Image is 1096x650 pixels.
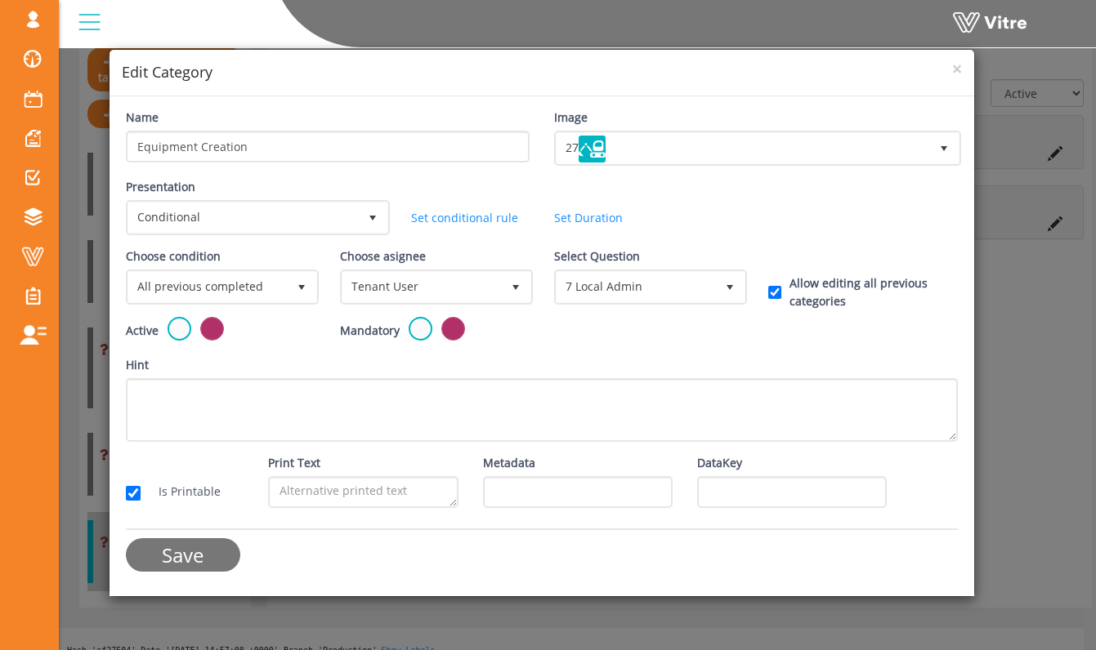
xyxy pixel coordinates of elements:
span: All previous completed [128,272,287,301]
label: Select Question [554,247,640,265]
a: Set conditional rule [411,210,518,225]
label: Is Printable [142,483,221,501]
span: select [929,133,959,162]
a: Set Duration [554,210,623,225]
label: Choose condition [126,247,221,265]
span: Tenant User [342,272,501,301]
img: WizardIcon27.png [579,136,606,162]
label: Choose asignee [340,247,426,265]
h4: Edit Category [122,62,963,83]
span: select [358,203,387,232]
label: Mandatory [340,322,400,340]
span: 7 Local Admin [557,272,715,301]
label: Metadata [483,454,535,472]
label: Image [554,109,588,127]
label: Print Text [268,454,320,472]
button: Close [952,60,962,78]
label: Allow editing all previous categories [790,274,959,310]
span: Conditional [128,203,359,232]
span: 27 [557,133,929,162]
span: select [715,272,745,301]
label: Hint [126,356,149,374]
label: DataKey [697,454,742,472]
label: Presentation [126,178,195,196]
span: select [501,272,530,301]
span: × [952,57,962,80]
label: Active [126,322,159,340]
input: Save [126,538,240,572]
span: select [287,272,316,301]
label: Name [126,109,159,127]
